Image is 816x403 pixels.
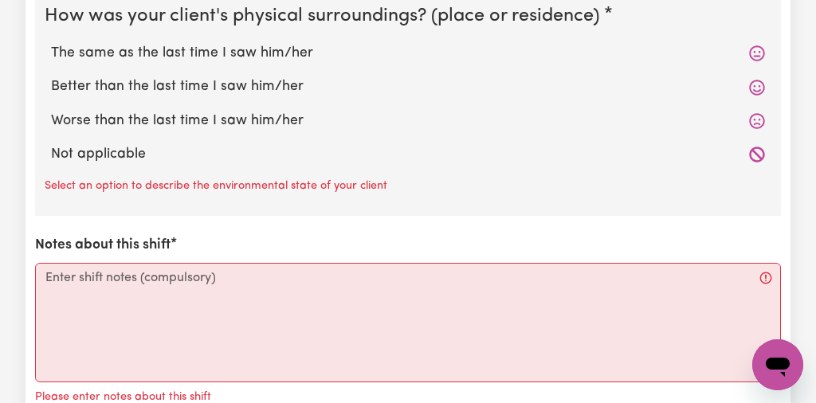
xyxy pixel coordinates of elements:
label: The same as the last time I saw him/her [51,43,765,64]
label: Notes about this shift [35,235,171,256]
label: Better than the last time I saw him/her [51,76,765,97]
label: Worse than the last time I saw him/her [51,111,765,131]
p: Select an option to describe the environmental state of your client [45,178,387,195]
legend: How was your client's physical surroundings? (place or residence) [45,2,606,30]
label: Not applicable [51,144,765,165]
iframe: Button to launch messaging window [752,339,803,390]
